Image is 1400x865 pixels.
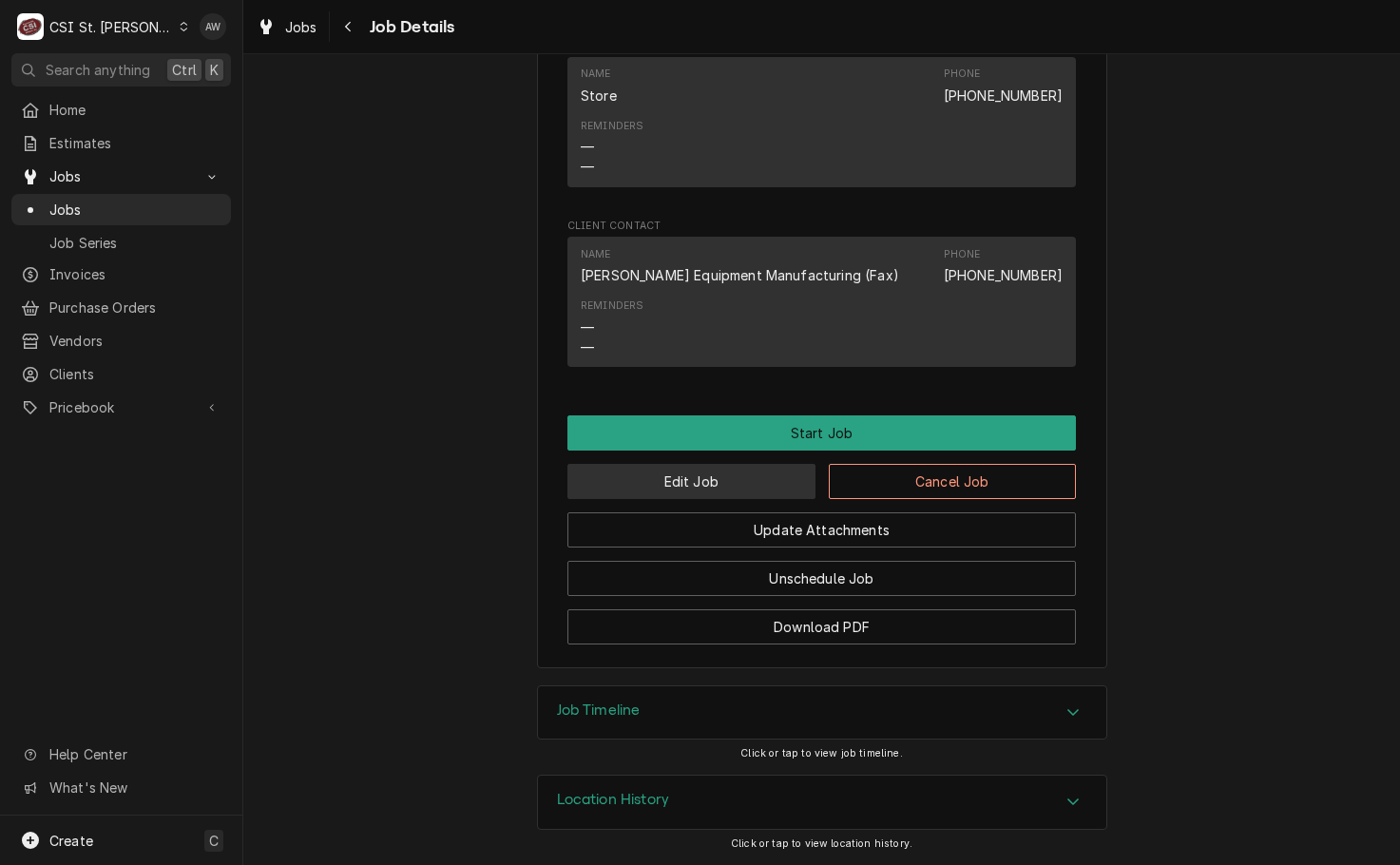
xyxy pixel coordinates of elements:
div: Alexandria Wilp's Avatar [200,13,226,40]
span: Clients [49,364,221,384]
a: Clients [11,358,231,390]
span: Invoices [49,264,221,284]
div: — [581,157,594,177]
a: [PHONE_NUMBER] [944,267,1063,283]
div: Name [581,67,617,105]
div: [PERSON_NAME] Equipment Manufacturing (Fax) [581,265,899,285]
span: Home [49,100,221,120]
div: Phone [944,67,1063,105]
div: Location History [537,775,1107,830]
button: Cancel Job [829,464,1077,499]
span: Jobs [49,200,221,220]
button: Navigate back [334,11,364,42]
div: Job Timeline [537,685,1107,740]
div: AW [200,13,226,40]
span: Click or tap to view job timeline. [740,747,902,759]
span: Vendors [49,331,221,351]
div: Phone [944,247,1063,285]
a: Jobs [11,194,231,225]
span: Jobs [285,17,317,37]
a: Go to Help Center [11,739,231,770]
div: Location Contact [567,38,1076,195]
div: Phone [944,247,981,262]
a: Home [11,94,231,125]
button: Download PDF [567,609,1076,644]
div: Store [581,86,617,106]
a: Vendors [11,325,231,356]
span: Pricebook [49,397,193,417]
span: Ctrl [172,60,197,80]
div: Button Group Row [567,548,1076,596]
div: Name [581,67,611,82]
a: Purchase Orders [11,292,231,323]
div: Client Contact List [567,237,1076,375]
a: Go to What's New [11,772,231,803]
div: Name [581,247,611,262]
span: Search anything [46,60,150,80]
div: Button Group Row [567,499,1076,548]
div: Contact [567,57,1076,187]
button: Edit Job [567,464,815,499]
div: — [581,317,594,337]
span: Jobs [49,166,193,186]
a: Go to Jobs [11,161,231,192]
button: Accordion Details Expand Trigger [538,686,1106,740]
div: — [581,337,594,357]
div: Button Group Row [567,451,1076,499]
div: — [581,137,594,157]
div: C [17,13,44,40]
a: Invoices [11,259,231,290]
h3: Job Timeline [557,702,641,720]
div: Reminders [581,119,643,177]
div: Reminders [581,298,643,356]
div: CSI St. Louis's Avatar [17,13,44,40]
span: Job Details [364,14,455,40]
div: Reminders [581,298,643,314]
div: Accordion Header [538,686,1106,740]
span: Create [49,833,93,849]
span: Job Series [49,233,221,253]
a: Jobs [249,11,325,43]
span: Click or tap to view location history. [731,837,912,850]
button: Start Job [567,415,1076,451]
div: Contact [567,237,1076,367]
div: Button Group [567,415,1076,644]
span: Help Center [49,744,220,764]
div: Name [581,247,899,285]
a: [PHONE_NUMBER] [944,87,1063,104]
button: Search anythingCtrlK [11,53,231,86]
div: Button Group Row [567,596,1076,644]
div: Location Contact List [567,57,1076,196]
div: Button Group Row [567,415,1076,451]
span: K [210,60,219,80]
div: Reminders [581,119,643,134]
span: Client Contact [567,219,1076,234]
span: What's New [49,778,220,798]
div: Client Contact [567,219,1076,375]
span: Estimates [49,133,221,153]
span: C [209,831,219,851]
div: Accordion Header [538,776,1106,829]
button: Unschedule Job [567,561,1076,596]
a: Estimates [11,127,231,159]
button: Accordion Details Expand Trigger [538,776,1106,829]
a: Job Series [11,227,231,259]
div: CSI St. [PERSON_NAME] [49,17,173,37]
div: Phone [944,67,981,82]
button: Update Attachments [567,512,1076,548]
a: Go to Pricebook [11,392,231,423]
span: Purchase Orders [49,298,221,317]
h3: Location History [557,791,670,809]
